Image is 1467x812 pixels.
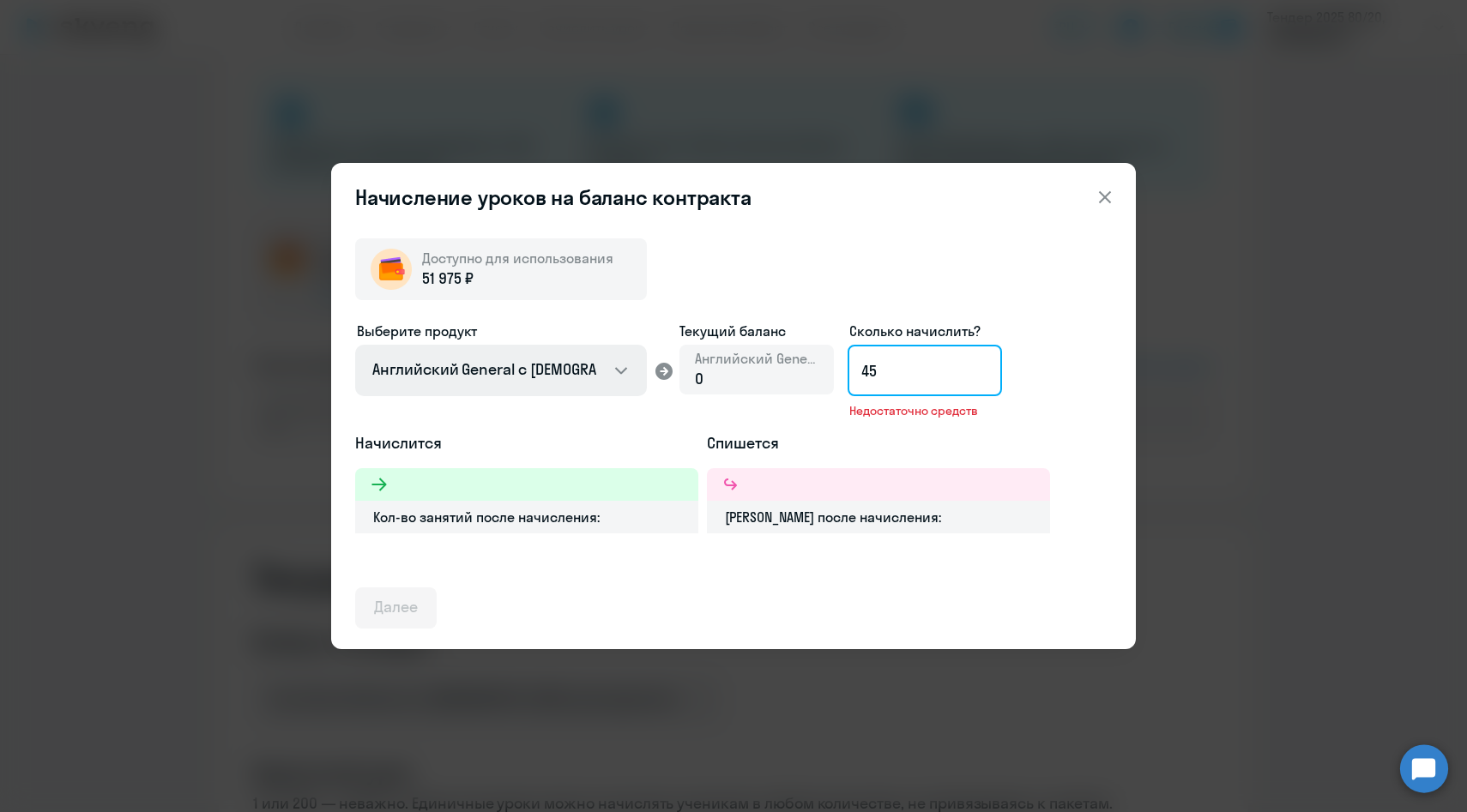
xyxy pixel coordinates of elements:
span: Сколько начислить? [849,322,981,340]
span: 51 975 ₽ [422,268,474,290]
h5: Начислится [355,432,698,454]
h5: Спишется [707,432,1050,454]
button: Далее [355,587,437,629]
div: Кол-во занятий после начисления: [355,501,698,533]
span: Выберите продукт [357,322,477,340]
header: Начисление уроков на баланс контракта [331,183,1136,211]
span: 0 [695,369,703,388]
img: wallet-circle.png [371,249,412,290]
span: Доступно для использования [422,250,613,267]
span: Английский General [695,349,818,368]
span: Текущий баланс [679,321,834,341]
div: Далее [374,596,418,618]
span: Недостаточно средств [849,403,978,418]
div: [PERSON_NAME] после начисления: [707,501,1050,533]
